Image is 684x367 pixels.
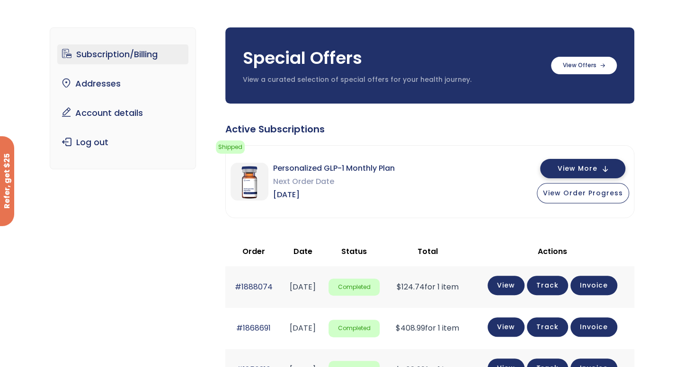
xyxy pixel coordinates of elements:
[537,183,629,203] button: View Order Progress
[57,44,188,64] a: Subscription/Billing
[57,103,188,123] a: Account details
[242,246,265,257] span: Order
[57,132,188,152] a: Log out
[396,281,424,292] span: 124.74
[570,276,617,295] a: Invoice
[290,323,316,333] time: [DATE]
[558,166,597,172] span: View More
[57,74,188,94] a: Addresses
[329,279,380,296] span: Completed
[216,140,245,154] span: Shipped
[329,320,380,337] span: Completed
[236,323,271,333] a: #1868691
[538,246,567,257] span: Actions
[417,246,437,257] span: Total
[273,188,395,201] span: [DATE]
[384,266,470,307] td: for 1 item
[290,281,316,292] time: [DATE]
[341,246,367,257] span: Status
[225,122,634,136] div: Active Subscriptions
[243,75,542,85] p: View a curated selection of special offers for your health journey.
[235,281,273,292] a: #1888074
[293,246,312,257] span: Date
[50,27,196,169] nav: Account pages
[396,323,400,333] span: $
[527,276,568,295] a: Track
[570,317,617,337] a: Invoice
[273,162,395,175] span: Personalized GLP-1 Monthly Plan
[540,159,625,178] button: View More
[527,317,568,337] a: Track
[543,188,623,198] span: View Order Progress
[488,317,524,337] a: View
[243,46,542,70] h3: Special Offers
[384,308,470,349] td: for 1 item
[488,276,524,295] a: View
[273,175,395,188] span: Next Order Date
[396,323,425,333] span: 408.99
[396,281,401,292] span: $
